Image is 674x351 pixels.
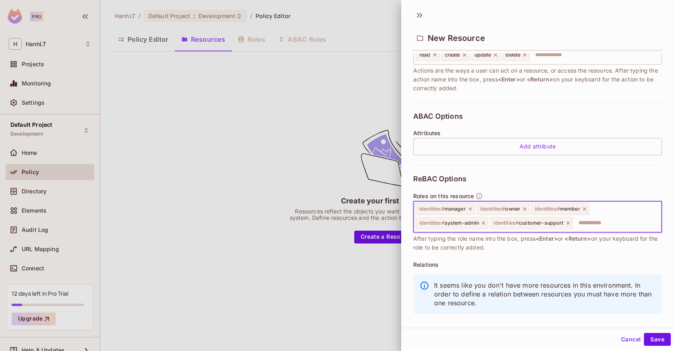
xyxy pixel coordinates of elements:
[428,33,485,43] span: New Resource
[445,52,460,58] span: create
[490,217,572,229] div: identities#customer-support
[480,206,505,212] span: identities #
[527,76,553,83] span: <Return>
[419,206,445,212] span: identities #
[434,281,656,307] p: It seems like you don't have more resources in this environment. In order to define a relation be...
[480,206,520,212] span: owner
[419,220,445,226] span: identities #
[413,138,662,155] div: Add attribute
[413,66,662,93] span: Actions are the ways a user can act on a resource, or access the resource. After typing the actio...
[475,52,491,58] span: update
[531,203,589,215] div: identities#member
[416,217,488,229] div: identities#system-admin
[413,234,662,252] span: After typing the role name into the box, press or on your keyboard for the role to be correctly a...
[419,206,466,212] span: manager
[477,203,530,215] div: identities#owner
[416,49,440,61] div: read
[535,206,560,212] span: identities #
[413,130,441,136] span: Attributes
[505,52,520,58] span: delete
[413,193,474,199] span: Roles on this resource
[413,112,463,120] span: ABAC Options
[536,235,558,242] span: <Enter>
[471,49,501,61] div: update
[416,203,475,215] div: identities#manager
[413,262,439,268] span: Relations
[498,76,520,83] span: <Enter>
[564,235,591,242] span: <Return>
[618,333,644,346] button: Cancel
[493,220,563,226] span: customer-support
[535,206,580,212] span: member
[413,175,467,183] span: ReBAC Options
[441,49,469,61] div: create
[419,52,430,58] span: read
[644,333,671,346] button: Save
[493,220,519,226] span: identities #
[419,220,479,226] span: system-admin
[502,49,530,61] div: delete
